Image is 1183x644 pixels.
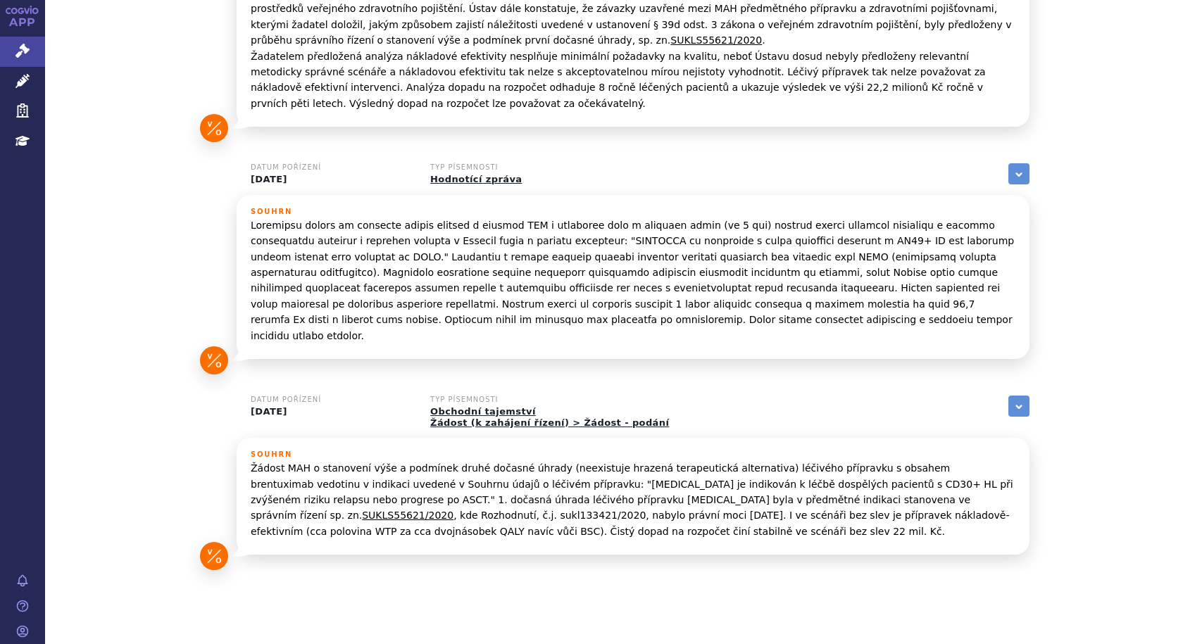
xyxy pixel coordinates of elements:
[251,396,413,404] h3: Datum pořízení
[251,217,1015,343] p: Loremipsu dolors am consecte adipis elitsed d eiusmod TEM i utlaboree dolo m aliquaen admin (ve 5...
[251,163,413,172] h3: Datum pořízení
[251,174,413,185] p: [DATE]
[362,510,453,521] a: SUKLS55621/2020
[251,406,413,417] p: [DATE]
[251,208,1015,216] h3: Souhrn
[430,417,669,428] a: Žádost (k zahájení řízení) > Žádost - podání
[430,406,536,417] a: Obchodní tajemství
[251,460,1015,539] p: Žádost MAH o stanovení výše a podmínek druhé dočasné úhrady (neexistuje hrazená terapeutická alte...
[670,34,762,46] a: SUKLS55621/2020
[1008,396,1029,417] a: zobrazit vše
[251,450,1015,459] h3: Souhrn
[1008,163,1029,184] a: zobrazit vše
[430,174,522,184] a: Hodnotící zpráva
[430,396,669,404] h3: Typ písemnosti
[430,163,592,172] h3: Typ písemnosti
